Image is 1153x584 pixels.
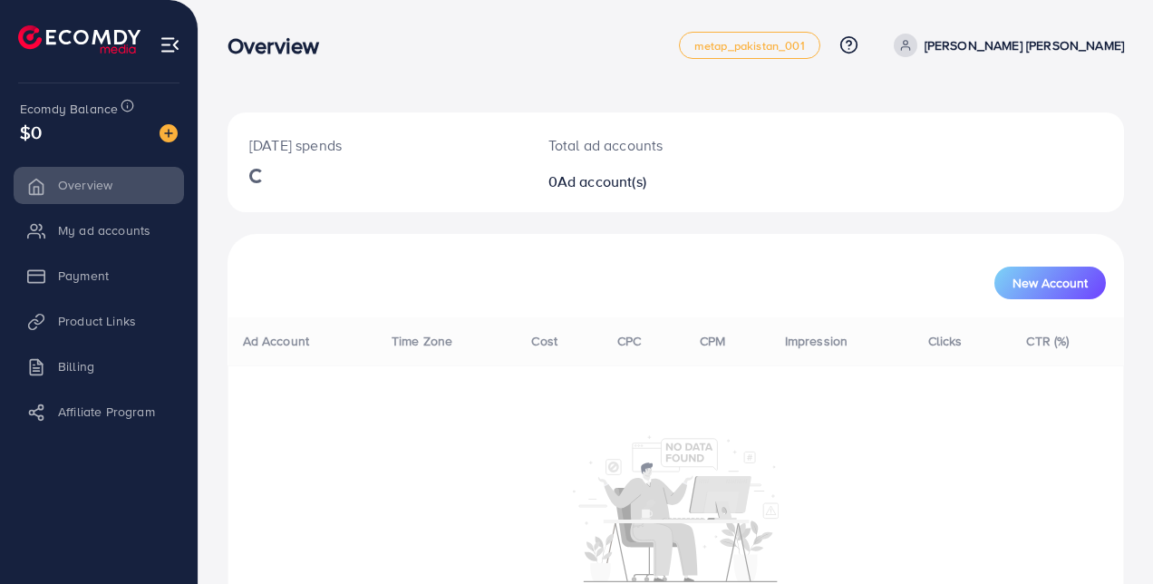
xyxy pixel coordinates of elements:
[160,34,180,55] img: menu
[557,171,646,191] span: Ad account(s)
[887,34,1124,57] a: [PERSON_NAME] [PERSON_NAME]
[228,33,334,59] h3: Overview
[994,267,1106,299] button: New Account
[249,134,505,156] p: [DATE] spends
[925,34,1124,56] p: [PERSON_NAME] [PERSON_NAME]
[694,40,805,52] span: metap_pakistan_001
[548,134,729,156] p: Total ad accounts
[548,173,729,190] h2: 0
[18,25,140,54] img: logo
[679,32,820,59] a: metap_pakistan_001
[1013,277,1088,289] span: New Account
[20,119,42,145] span: $0
[20,100,118,118] span: Ecomdy Balance
[160,124,178,142] img: image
